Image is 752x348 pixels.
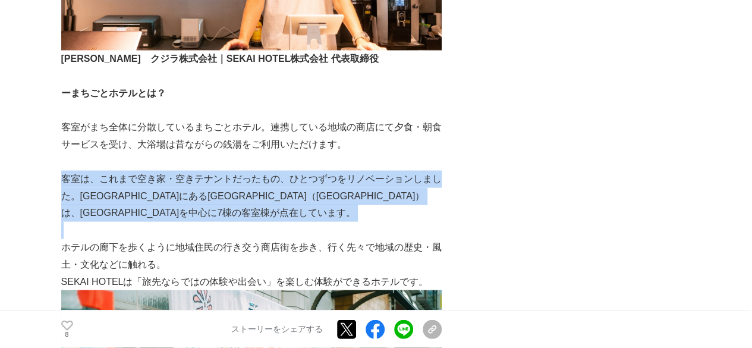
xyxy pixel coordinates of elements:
p: SEKAI HOTELは「旅先ならではの体験や出会い」を楽しむ体験ができるホテルです。 [61,273,442,290]
strong: [PERSON_NAME] クジラ株式会社｜SEKAI HOTEL株式会社 代表取締役 [61,53,379,63]
strong: ーまちごとホテルとは？ [61,87,166,98]
p: 8 [61,332,73,338]
p: ストーリーをシェアする [231,324,323,335]
p: ホテルの廊下を歩くように地域住民の行き交う商店街を歩き、行く先々で地域の歴史・風土・文化などに触れる。 [61,239,442,273]
p: 客室がまち全体に分散しているまちごとホテル。連携している地域の商店にて夕食・朝食サービスを受け、大浴場は昔ながらの銭湯をご利用いただけます。 [61,118,442,153]
p: 客室は、これまで空き家・空きテナントだったもの、ひとつずつをリノベーションしました。[GEOGRAPHIC_DATA]にある[GEOGRAPHIC_DATA]（[GEOGRAPHIC_DATA]... [61,170,442,221]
